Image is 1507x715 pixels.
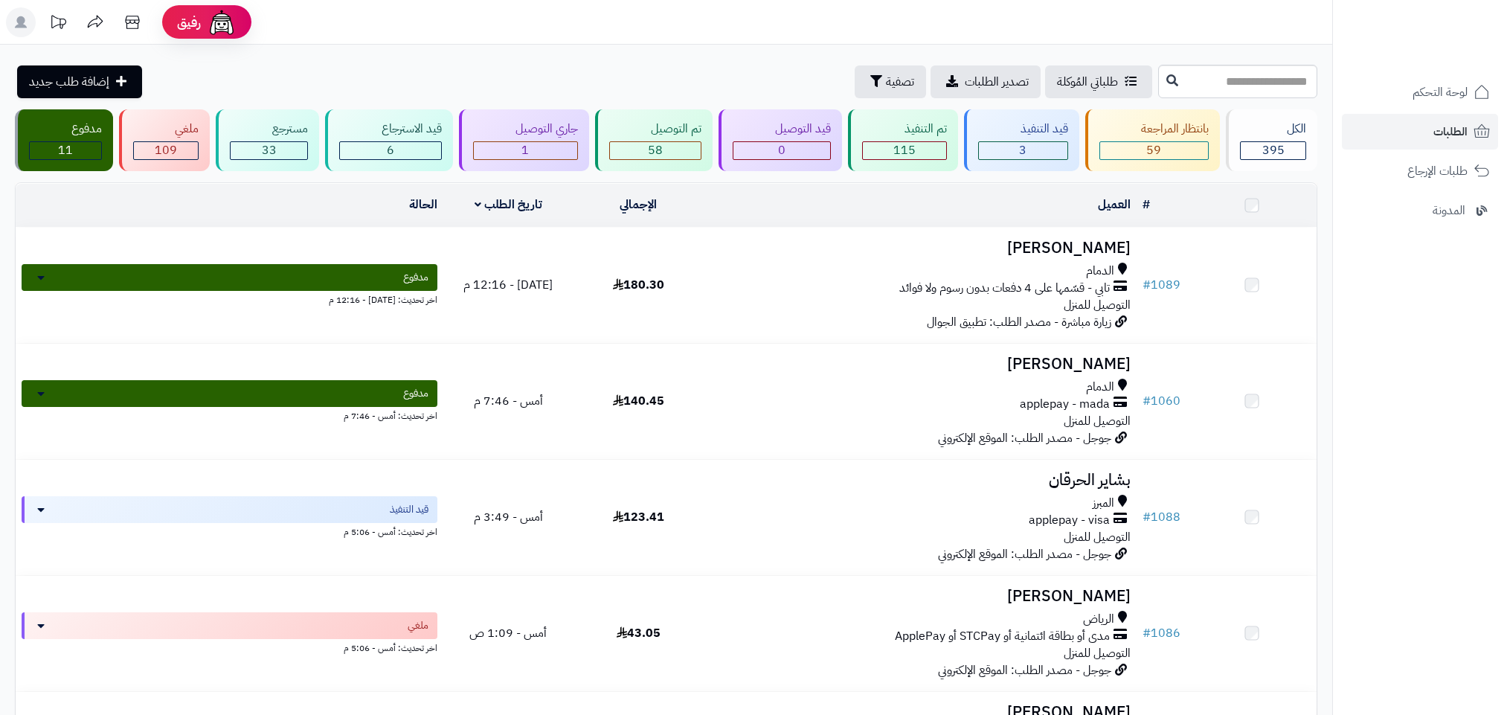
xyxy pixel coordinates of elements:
span: [DATE] - 12:16 م [463,276,553,294]
span: 109 [155,141,177,159]
a: الكل395 [1223,109,1320,171]
div: اخر تحديث: أمس - 5:06 م [22,639,437,655]
a: #1089 [1143,276,1180,294]
div: 6 [340,142,441,159]
span: 0 [778,141,785,159]
span: # [1143,392,1151,410]
span: التوصيل للمنزل [1064,412,1131,430]
a: قيد التوصيل 0 [716,109,845,171]
a: جاري التوصيل 1 [456,109,592,171]
a: الطلبات [1342,114,1498,150]
span: المبرز [1093,495,1114,512]
span: جوجل - مصدر الطلب: الموقع الإلكتروني [938,429,1111,447]
span: الطلبات [1433,121,1468,142]
span: أمس - 3:49 م [474,508,543,526]
span: applepay - visa [1029,512,1110,529]
div: تم التنفيذ [862,121,947,138]
span: جوجل - مصدر الطلب: الموقع الإلكتروني [938,545,1111,563]
span: 3 [1019,141,1026,159]
div: اخر تحديث: أمس - 7:46 م [22,407,437,423]
div: تم التوصيل [609,121,702,138]
span: التوصيل للمنزل [1064,296,1131,314]
div: 109 [134,142,199,159]
div: 11 [30,142,101,159]
h3: [PERSON_NAME] [710,588,1131,605]
span: applepay - mada [1020,396,1110,413]
img: logo-2.png [1406,42,1493,73]
a: قيد الاسترجاع 6 [322,109,456,171]
h3: بشاير الحرقان [710,472,1131,489]
span: المدونة [1433,200,1465,221]
span: 395 [1262,141,1285,159]
a: تم التنفيذ 115 [845,109,961,171]
div: ملغي [133,121,199,138]
img: ai-face.png [207,7,237,37]
a: تصدير الطلبات [931,65,1041,98]
span: جوجل - مصدر الطلب: الموقع الإلكتروني [938,661,1111,679]
span: 11 [58,141,73,159]
h3: [PERSON_NAME] [710,240,1131,257]
span: 59 [1146,141,1161,159]
a: تم التوصيل 58 [592,109,716,171]
a: #1088 [1143,508,1180,526]
a: #1086 [1143,624,1180,642]
a: بانتظار المراجعة 59 [1082,109,1224,171]
a: إضافة طلب جديد [17,65,142,98]
div: 1 [474,142,577,159]
span: لوحة التحكم [1413,82,1468,103]
span: 6 [387,141,394,159]
div: 115 [863,142,946,159]
div: 59 [1100,142,1209,159]
span: 140.45 [613,392,664,410]
div: 33 [231,142,307,159]
span: قيد التنفيذ [390,502,428,517]
a: المدونة [1342,193,1498,228]
a: #1060 [1143,392,1180,410]
span: زيارة مباشرة - مصدر الطلب: تطبيق الجوال [927,313,1111,331]
span: أمس - 7:46 م [474,392,543,410]
span: 33 [262,141,277,159]
h3: [PERSON_NAME] [710,356,1131,373]
a: تحديثات المنصة [39,7,77,41]
span: تصفية [886,73,914,91]
div: 3 [979,142,1067,159]
a: تاريخ الطلب [475,196,542,214]
a: طلباتي المُوكلة [1045,65,1152,98]
div: اخر تحديث: [DATE] - 12:16 م [22,291,437,307]
span: تابي - قسّمها على 4 دفعات بدون رسوم ولا فوائد [899,280,1110,297]
span: تصدير الطلبات [965,73,1029,91]
a: لوحة التحكم [1342,74,1498,110]
div: قيد الاسترجاع [339,121,442,138]
span: 180.30 [613,276,664,294]
a: قيد التنفيذ 3 [961,109,1082,171]
span: 115 [893,141,916,159]
div: 58 [610,142,701,159]
span: # [1143,276,1151,294]
a: الحالة [409,196,437,214]
span: 43.05 [617,624,661,642]
div: بانتظار المراجعة [1099,121,1209,138]
span: الدمام [1086,263,1114,280]
div: مدفوع [29,121,102,138]
div: قيد التوصيل [733,121,831,138]
span: رفيق [177,13,201,31]
span: طلبات الإرجاع [1407,161,1468,182]
a: # [1143,196,1150,214]
div: مسترجع [230,121,308,138]
span: الرياض [1083,611,1114,628]
span: التوصيل للمنزل [1064,644,1131,662]
span: 123.41 [613,508,664,526]
span: مدفوع [403,386,428,401]
a: طلبات الإرجاع [1342,153,1498,189]
span: ملغي [408,618,428,633]
a: الإجمالي [620,196,657,214]
span: 1 [521,141,529,159]
div: 0 [733,142,830,159]
span: أمس - 1:09 ص [469,624,547,642]
span: # [1143,624,1151,642]
div: الكل [1240,121,1306,138]
span: الدمام [1086,379,1114,396]
span: مدى أو بطاقة ائتمانية أو STCPay أو ApplePay [895,628,1110,645]
span: إضافة طلب جديد [29,73,109,91]
span: طلباتي المُوكلة [1057,73,1118,91]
